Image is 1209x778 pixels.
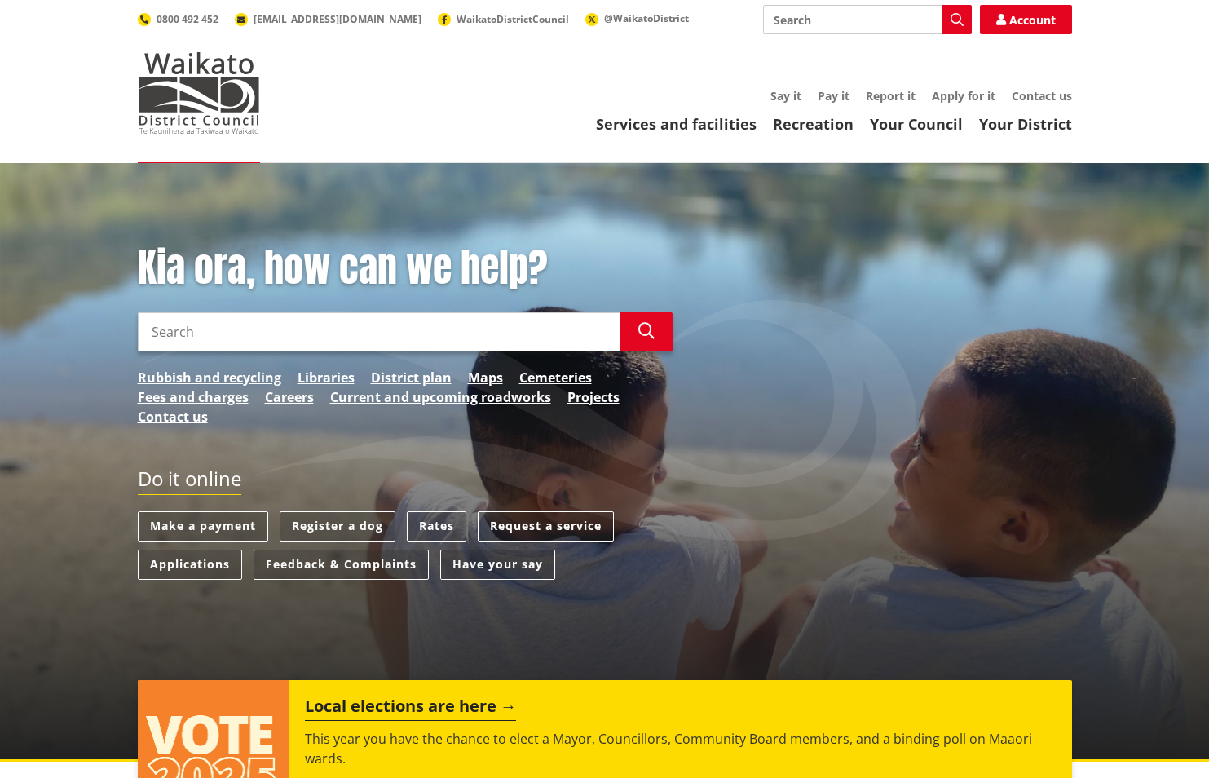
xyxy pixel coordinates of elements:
[138,245,673,292] h1: Kia ora, how can we help?
[138,511,268,542] a: Make a payment
[157,12,218,26] span: 0800 492 452
[235,12,421,26] a: [EMAIL_ADDRESS][DOMAIN_NAME]
[438,12,569,26] a: WaikatoDistrictCouncil
[254,12,421,26] span: [EMAIL_ADDRESS][DOMAIN_NAME]
[138,387,249,407] a: Fees and charges
[371,368,452,387] a: District plan
[567,387,620,407] a: Projects
[519,368,592,387] a: Cemeteries
[330,387,551,407] a: Current and upcoming roadworks
[818,88,849,104] a: Pay it
[138,312,620,351] input: Search input
[980,5,1072,34] a: Account
[305,696,516,721] h2: Local elections are here
[440,550,555,580] a: Have your say
[468,368,503,387] a: Maps
[773,114,854,134] a: Recreation
[770,88,801,104] a: Say it
[596,114,757,134] a: Services and facilities
[254,550,429,580] a: Feedback & Complaints
[870,114,963,134] a: Your Council
[138,12,218,26] a: 0800 492 452
[138,467,241,496] h2: Do it online
[265,387,314,407] a: Careers
[1012,88,1072,104] a: Contact us
[457,12,569,26] span: WaikatoDistrictCouncil
[407,511,466,542] a: Rates
[604,11,689,25] span: @WaikatoDistrict
[763,5,972,34] input: Search input
[585,11,689,25] a: @WaikatoDistrict
[138,407,208,427] a: Contact us
[979,114,1072,134] a: Your District
[138,52,260,134] img: Waikato District Council - Te Kaunihera aa Takiwaa o Waikato
[138,368,281,387] a: Rubbish and recycling
[280,511,395,542] a: Register a dog
[478,511,614,542] a: Request a service
[138,550,242,580] a: Applications
[866,88,916,104] a: Report it
[298,368,355,387] a: Libraries
[932,88,995,104] a: Apply for it
[305,729,1055,768] p: This year you have the chance to elect a Mayor, Councillors, Community Board members, and a bindi...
